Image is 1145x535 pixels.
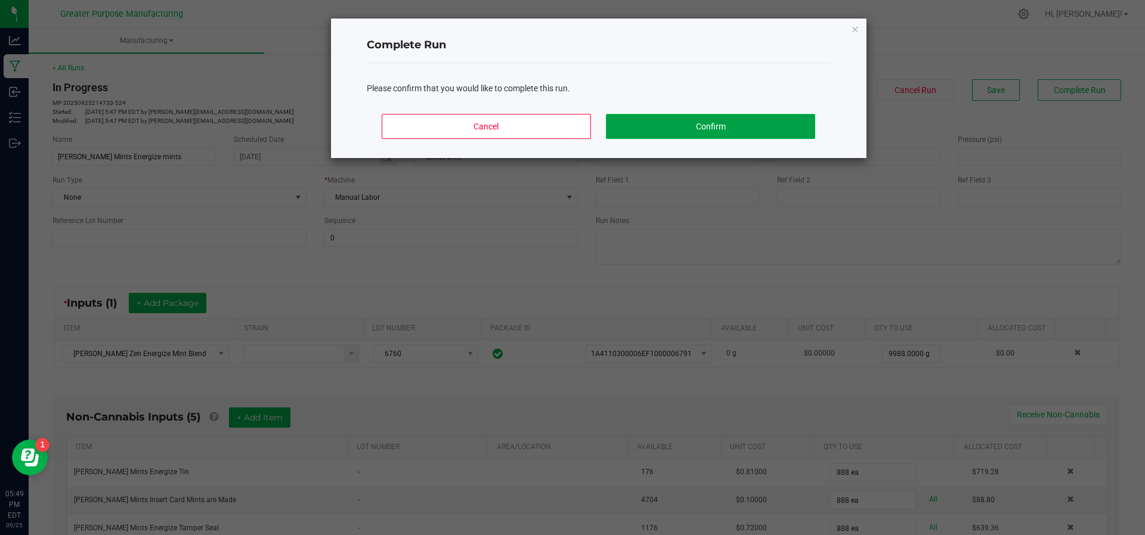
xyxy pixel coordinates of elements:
iframe: Resource center [12,440,48,475]
div: Please confirm that you would like to complete this run. [367,82,831,95]
iframe: Resource center unread badge [35,438,49,452]
button: Cancel [382,114,590,139]
button: Confirm [606,114,815,139]
h4: Complete Run [367,38,831,53]
button: Close [851,21,859,36]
